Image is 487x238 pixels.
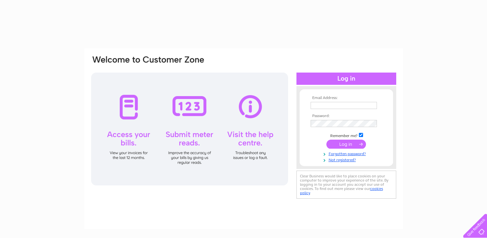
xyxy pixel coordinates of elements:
input: Submit [326,140,366,149]
th: Password: [309,114,384,118]
th: Email Address: [309,96,384,100]
div: Clear Business would like to place cookies on your computer to improve your experience of the sit... [296,171,396,199]
a: Forgotten password? [311,150,384,156]
td: Remember me? [309,132,384,138]
a: Not registered? [311,156,384,163]
a: cookies policy [300,186,383,195]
